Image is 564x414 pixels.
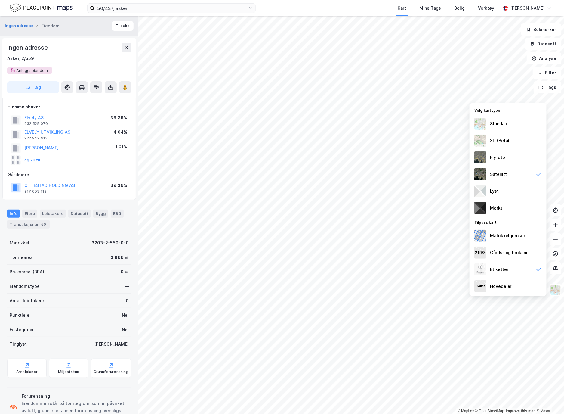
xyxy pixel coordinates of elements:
[122,312,129,319] div: Nei
[16,369,38,374] div: Arealplaner
[10,254,34,261] div: Tomteareal
[125,283,129,290] div: —
[95,4,248,13] input: Søk på adresse, matrikkel, gårdeiere, leietakere eller personer
[534,81,562,93] button: Tags
[111,254,129,261] div: 3 866 ㎡
[490,232,525,239] div: Matrikkelgrenser
[525,38,562,50] button: Datasett
[470,104,547,115] div: Velg karttype
[8,171,131,178] div: Gårdeiere
[7,210,20,217] div: Info
[7,55,34,62] div: Asker, 2/559
[110,114,127,121] div: 39.39%
[24,121,48,126] div: 932 525 070
[40,221,47,227] div: 60
[474,168,486,180] img: 9k=
[398,5,406,12] div: Kart
[24,189,47,194] div: 917 653 119
[7,43,49,52] div: Ingen adresse
[94,341,129,348] div: [PERSON_NAME]
[5,23,35,29] button: Ingen adresse
[93,210,108,217] div: Bygg
[58,369,79,374] div: Miljøstatus
[7,81,59,93] button: Tag
[533,67,562,79] button: Filter
[24,136,48,141] div: 922 949 913
[490,154,505,161] div: Flyfoto
[490,249,529,256] div: Gårds- og bruksnr.
[8,103,131,111] div: Hjemmelshaver
[111,210,124,217] div: ESG
[490,188,499,195] div: Lyst
[454,5,465,12] div: Bolig
[122,326,129,333] div: Nei
[490,171,507,178] div: Satellitt
[474,135,486,147] img: Z
[112,21,134,31] button: Tilbake
[116,143,127,150] div: 1.01%
[474,185,486,197] img: luj3wr1y2y3+OchiMxRmMxRlscgabnMEmZ7DJGWxyBpucwSZnsMkZbHIGm5zBJmewyRlscgabnMEmZ7DJGWxyBpucwSZnsMkZ...
[490,266,508,273] div: Etiketter
[521,23,562,36] button: Bokmerker
[94,369,128,374] div: Grunnforurensning
[126,297,129,304] div: 0
[7,220,50,229] div: Transaksjoner
[474,280,486,292] img: majorOwner.b5e170eddb5c04bfeeff.jpeg
[113,129,127,136] div: 4.04%
[474,263,486,275] img: Z
[474,202,486,214] img: nCdM7BzjoCAAAAAElFTkSuQmCC
[121,268,129,275] div: 0 ㎡
[490,137,510,144] div: 3D (Beta)
[470,216,547,227] div: Tilpass kart
[10,341,27,348] div: Tinglyst
[474,230,486,242] img: cadastreBorders.cfe08de4b5ddd52a10de.jpeg
[40,210,66,217] div: Leietakere
[10,283,40,290] div: Eiendomstype
[478,5,494,12] div: Verktøy
[474,151,486,163] img: Z
[474,247,486,259] img: cadastreKeys.547ab17ec502f5a4ef2b.jpeg
[22,210,37,217] div: Eiere
[10,3,73,13] img: logo.f888ab2527a4732fd821a326f86c7f29.svg
[534,385,564,414] iframe: Chat Widget
[458,409,474,413] a: Mapbox
[10,312,29,319] div: Punktleie
[91,239,129,247] div: 3203-2-559-0-0
[68,210,91,217] div: Datasett
[474,118,486,130] img: Z
[10,239,29,247] div: Matrikkel
[419,5,441,12] div: Mine Tags
[510,5,545,12] div: [PERSON_NAME]
[490,204,502,212] div: Mørkt
[22,393,129,400] div: Forurensning
[506,409,536,413] a: Improve this map
[550,284,561,296] img: Z
[10,326,33,333] div: Festegrunn
[475,409,504,413] a: OpenStreetMap
[527,52,562,64] button: Analyse
[10,297,44,304] div: Antall leietakere
[110,182,127,189] div: 39.39%
[10,268,44,275] div: Bruksareal (BRA)
[490,120,509,127] div: Standard
[42,22,60,30] div: Eiendom
[490,283,512,290] div: Hovedeier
